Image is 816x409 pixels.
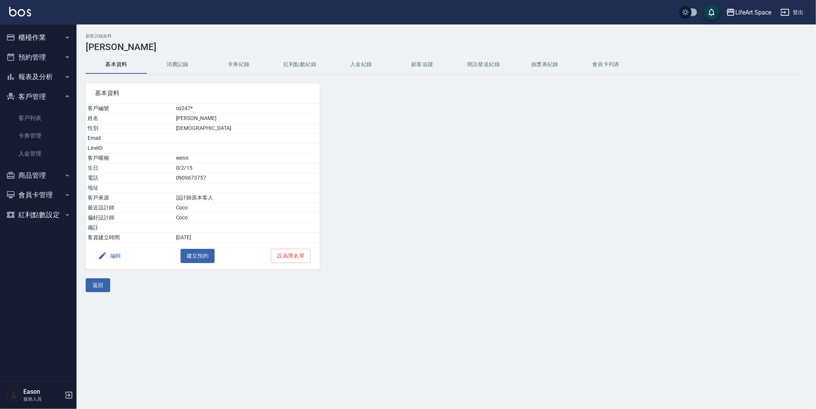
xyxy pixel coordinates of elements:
[95,89,311,97] span: 基本資料
[86,114,174,123] td: 姓名
[514,55,575,74] button: 抽獎券紀錄
[174,213,320,223] td: Coco
[3,47,73,67] button: 預約管理
[86,143,174,153] td: LineID
[9,7,31,16] img: Logo
[3,87,73,107] button: 客戶管理
[174,193,320,203] td: 設計師原本客人
[453,55,514,74] button: 簡訊發送紀錄
[86,203,174,213] td: 最近設計師
[575,55,637,74] button: 會員卡列表
[86,153,174,163] td: 客戶暱稱
[86,42,807,52] h3: [PERSON_NAME]
[3,145,73,162] a: 入金管理
[174,163,320,173] td: 0/2/15
[174,104,320,114] td: co247*
[3,109,73,127] a: 客戶列表
[86,55,147,74] button: 基本資料
[271,249,311,263] button: 設為黑名單
[174,203,320,213] td: Coco
[3,67,73,87] button: 報表及分析
[86,183,174,193] td: 地址
[3,205,73,225] button: 紅利點數設定
[86,193,174,203] td: 客戶來源
[95,249,124,263] button: 編輯
[86,278,110,292] button: 返回
[777,5,807,19] button: 登出
[86,133,174,143] td: Email
[174,123,320,133] td: [DEMOGRAPHIC_DATA]
[86,173,174,183] td: 電話
[174,114,320,123] td: [PERSON_NAME]
[86,123,174,133] td: 性別
[269,55,331,74] button: 紅利點數紀錄
[735,8,771,17] div: LifeArt Space
[147,55,208,74] button: 消費記錄
[174,153,320,163] td: wenn
[174,233,320,243] td: [DATE]
[86,34,807,39] h2: 顧客詳細資料
[704,5,719,20] button: save
[86,163,174,173] td: 生日
[3,28,73,47] button: 櫃檯作業
[331,55,392,74] button: 入金紀錄
[86,233,174,243] td: 客資建立時間
[3,185,73,205] button: 會員卡管理
[392,55,453,74] button: 顧客追蹤
[23,388,62,396] h5: Eason
[86,223,174,233] td: 備註
[23,396,62,403] p: 服務人員
[181,249,215,263] button: 建立預約
[723,5,774,20] button: LifeArt Space
[86,213,174,223] td: 偏好設計師
[3,127,73,144] a: 卡券管理
[208,55,269,74] button: 卡券紀錄
[174,173,320,183] td: 0909673757
[6,388,21,403] img: Person
[86,104,174,114] td: 客戶編號
[3,166,73,185] button: 商品管理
